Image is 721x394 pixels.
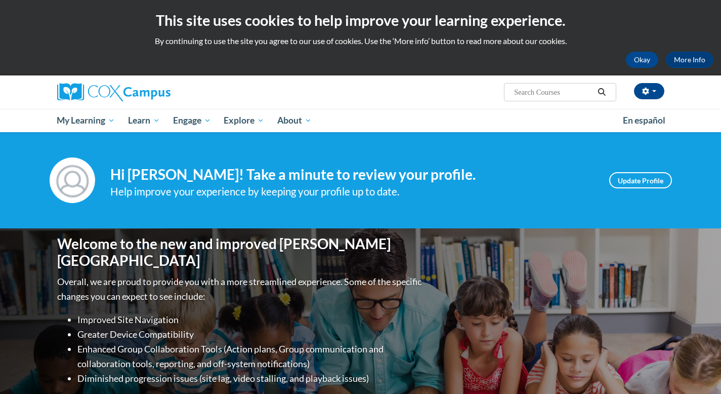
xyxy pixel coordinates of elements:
[616,110,672,131] a: En español
[224,114,264,127] span: Explore
[166,109,218,132] a: Engage
[77,327,424,342] li: Greater Device Compatibility
[128,114,160,127] span: Learn
[121,109,166,132] a: Learn
[57,274,424,304] p: Overall, we are proud to provide you with a more streamlined experience. Some of the specific cha...
[217,109,271,132] a: Explore
[110,166,594,183] h4: Hi [PERSON_NAME]! Take a minute to review your profile.
[77,312,424,327] li: Improved Site Navigation
[666,52,713,68] a: More Info
[8,35,713,47] p: By continuing to use the site you agree to our use of cookies. Use the ‘More info’ button to read...
[57,83,249,101] a: Cox Campus
[513,86,594,98] input: Search Courses
[57,235,424,269] h1: Welcome to the new and improved [PERSON_NAME][GEOGRAPHIC_DATA]
[609,172,672,188] a: Update Profile
[634,83,664,99] button: Account Settings
[8,10,713,30] h2: This site uses cookies to help improve your learning experience.
[77,371,424,386] li: Diminished progression issues (site lag, video stalling, and playback issues)
[51,109,122,132] a: My Learning
[277,114,312,127] span: About
[626,52,658,68] button: Okay
[57,114,115,127] span: My Learning
[42,109,680,132] div: Main menu
[173,114,211,127] span: Engage
[623,115,665,126] span: En español
[50,157,95,203] img: Profile Image
[77,342,424,371] li: Enhanced Group Collaboration Tools (Action plans, Group communication and collaboration tools, re...
[271,109,318,132] a: About
[110,183,594,200] div: Help improve your experience by keeping your profile up to date.
[594,86,609,98] button: Search
[681,353,713,386] iframe: Button to launch messaging window
[57,83,171,101] img: Cox Campus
